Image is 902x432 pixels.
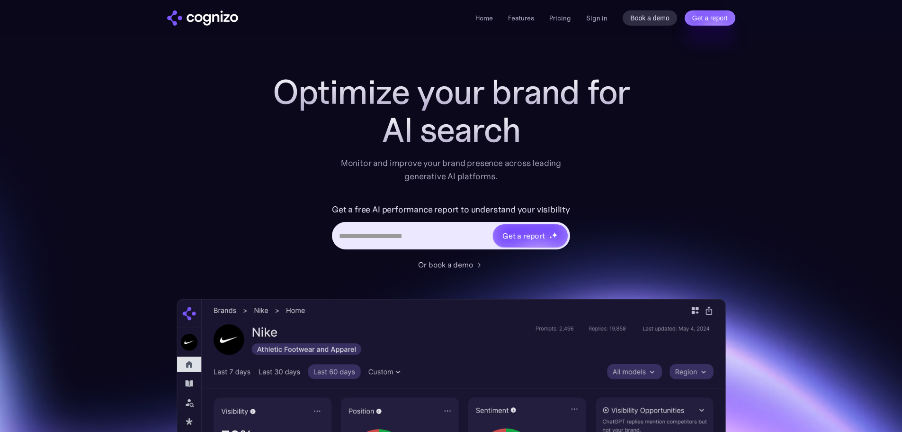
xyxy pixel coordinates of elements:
[549,14,571,22] a: Pricing
[332,202,570,217] label: Get a free AI performance report to understand your visibility
[418,259,484,270] a: Or book a demo
[492,223,569,248] a: Get a reportstarstarstar
[262,73,641,111] h1: Optimize your brand for
[475,14,493,22] a: Home
[549,236,553,239] img: star
[549,232,551,234] img: star
[552,232,558,238] img: star
[262,111,641,149] div: AI search
[167,10,238,26] img: cognizo logo
[167,10,238,26] a: home
[623,10,677,26] a: Book a demo
[508,14,534,22] a: Features
[586,12,607,24] a: Sign in
[335,156,568,183] div: Monitor and improve your brand presence across leading generative AI platforms.
[685,10,735,26] a: Get a report
[332,202,570,254] form: Hero URL Input Form
[418,259,473,270] div: Or book a demo
[502,230,545,241] div: Get a report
